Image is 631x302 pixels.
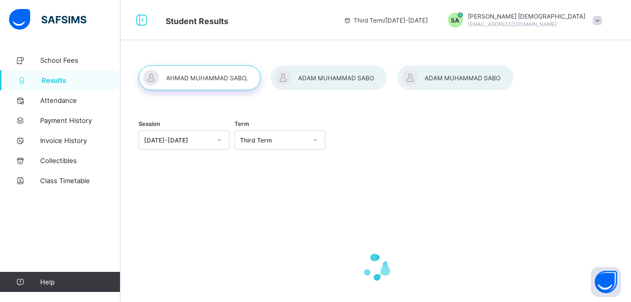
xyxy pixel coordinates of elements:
span: School Fees [40,56,120,64]
span: [PERSON_NAME] [DEMOGRAPHIC_DATA] [468,13,585,20]
span: session/term information [343,17,428,24]
span: Results [42,76,120,84]
span: Invoice History [40,136,120,144]
span: Payment History [40,116,120,124]
div: SaboMuhammad [438,13,607,28]
span: Student Results [166,16,228,26]
span: Term [234,120,249,127]
span: Session [139,120,160,127]
div: Third Term [240,136,307,144]
span: [EMAIL_ADDRESS][DOMAIN_NAME] [468,21,557,27]
span: SA [451,17,459,24]
span: Attendance [40,96,120,104]
button: Open asap [591,267,621,297]
span: Class Timetable [40,177,120,185]
img: safsims [9,9,86,30]
span: Collectibles [40,157,120,165]
span: Help [40,278,120,286]
div: [DATE]-[DATE] [144,136,211,144]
